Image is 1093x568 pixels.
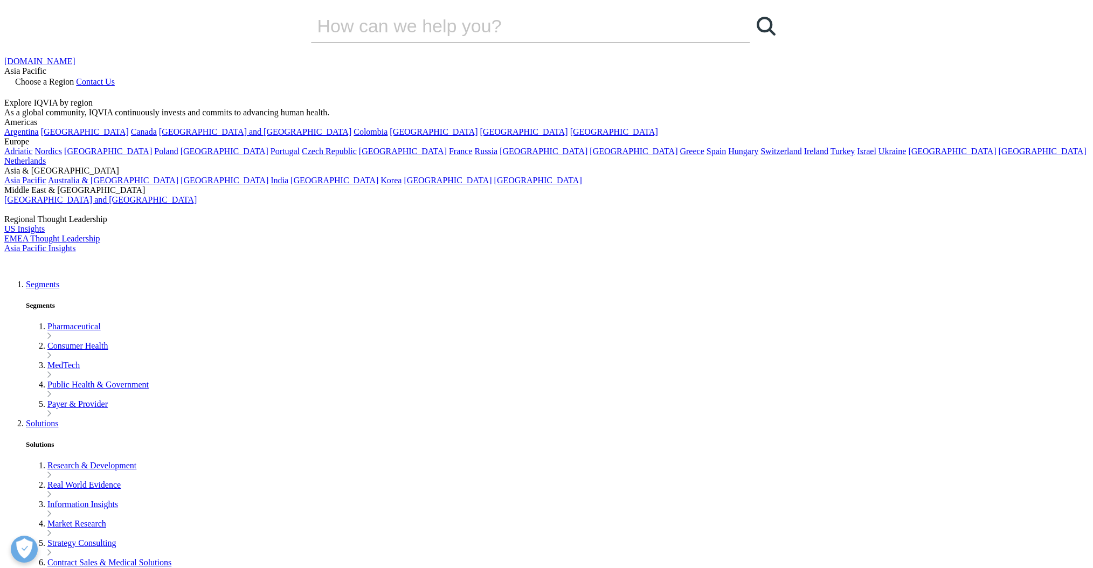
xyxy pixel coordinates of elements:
[47,558,171,567] a: Contract Sales & Medical Solutions
[4,224,45,233] a: US Insights
[4,147,32,156] a: Adriatic
[41,127,129,136] a: [GEOGRAPHIC_DATA]
[4,98,1089,108] div: Explore IQVIA by region
[154,147,178,156] a: Poland
[757,17,776,36] svg: Search
[4,166,1089,176] div: Asia & [GEOGRAPHIC_DATA]
[4,244,75,253] a: Asia Pacific Insights
[4,66,1089,76] div: Asia Pacific
[4,156,46,165] a: Netherlands
[159,127,351,136] a: [GEOGRAPHIC_DATA] and [GEOGRAPHIC_DATA]
[4,253,91,269] img: IQVIA Healthcare Information Technology and Pharma Clinical Research Company
[4,185,1089,195] div: Middle East & [GEOGRAPHIC_DATA]
[4,57,75,66] a: [DOMAIN_NAME]
[47,500,118,509] a: Information Insights
[15,77,74,86] span: Choose a Region
[449,147,473,156] a: France
[381,176,402,185] a: Korea
[4,108,1089,117] div: As a global community, IQVIA continuously invests and commits to advancing human health.
[4,117,1089,127] div: Americas
[11,536,38,563] button: Open Preferences
[570,127,658,136] a: [GEOGRAPHIC_DATA]
[728,147,758,156] a: Hungary
[390,127,478,136] a: [GEOGRAPHIC_DATA]
[831,147,855,156] a: Turkey
[302,147,357,156] a: Czech Republic
[64,147,152,156] a: [GEOGRAPHIC_DATA]
[47,461,136,470] a: Research & Development
[47,380,149,389] a: Public Health & Government
[480,127,568,136] a: [GEOGRAPHIC_DATA]
[857,147,876,156] a: Israel
[271,147,300,156] a: Portugal
[181,176,268,185] a: [GEOGRAPHIC_DATA]
[4,234,100,243] a: EMEA Thought Leadership
[290,176,378,185] a: [GEOGRAPHIC_DATA]
[707,147,726,156] a: Spain
[47,399,108,408] a: Payer & Provider
[760,147,801,156] a: Switzerland
[47,322,101,331] a: Pharmaceutical
[26,440,1089,449] h5: Solutions
[4,214,1089,224] div: Regional Thought Leadership
[26,280,59,289] a: Segments
[47,480,121,489] a: Real World Evidence
[908,147,996,156] a: [GEOGRAPHIC_DATA]
[47,361,80,370] a: MedTech
[26,301,1089,310] h5: Segments
[680,147,704,156] a: Greece
[999,147,1087,156] a: [GEOGRAPHIC_DATA]
[750,10,783,42] a: Search
[34,147,62,156] a: Nordics
[47,538,116,548] a: Strategy Consulting
[359,147,447,156] a: [GEOGRAPHIC_DATA]
[500,147,587,156] a: [GEOGRAPHIC_DATA]
[4,176,46,185] a: Asia Pacific
[475,147,498,156] a: Russia
[181,147,268,156] a: [GEOGRAPHIC_DATA]
[590,147,677,156] a: [GEOGRAPHIC_DATA]
[47,519,106,528] a: Market Research
[804,147,828,156] a: Ireland
[76,77,115,86] a: Contact Us
[878,147,907,156] a: Ukraine
[4,137,1089,147] div: Europe
[404,176,492,185] a: [GEOGRAPHIC_DATA]
[354,127,388,136] a: Colombia
[271,176,288,185] a: India
[4,127,39,136] a: Argentina
[26,419,58,428] a: Solutions
[4,195,197,204] a: [GEOGRAPHIC_DATA] and [GEOGRAPHIC_DATA]
[494,176,582,185] a: [GEOGRAPHIC_DATA]
[131,127,157,136] a: Canada
[311,10,720,42] input: Search
[48,176,178,185] a: Australia & [GEOGRAPHIC_DATA]
[47,341,108,350] a: Consumer Health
